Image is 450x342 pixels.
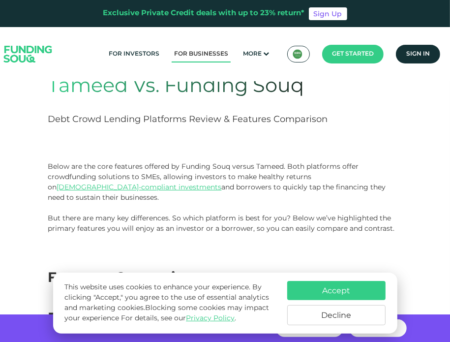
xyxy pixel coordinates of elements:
a: Privacy Policy [186,315,235,322]
div: For Investors [48,309,402,329]
a: Sign Up [309,7,347,20]
span: Features Comparison [48,272,201,285]
h2: Debt Crowd Lending Platforms Review & Features Comparison [48,114,331,126]
span: For details, see our . [121,315,236,322]
a: For Businesses [172,46,231,62]
span: Below are the core features offered by Funding Souq versus Tameed. Both platforms offer crowdfund... [48,162,386,202]
a: Sign in [396,45,440,63]
span: Get started [332,51,374,57]
span: But there are many key differences. So which platform is best for you? Below we’ve highlighted th... [48,214,395,233]
span: More [243,51,262,57]
p: This website uses cookies to enhance your experience. By clicking "Accept," you agree to the use ... [64,282,277,324]
a: [DEMOGRAPHIC_DATA]-compliant investments [57,183,222,191]
span: Sign in [406,51,430,57]
span: Blocking some cookies may impact your experience [64,305,269,322]
button: Decline [287,305,386,325]
div: Exclusive Private Credit deals with up to 23% return* [103,8,305,19]
a: For Investors [106,46,162,62]
button: Accept [287,281,386,300]
span: Invest with no hidden fees and get returns of up to [54,325,240,332]
img: SA Flag [293,49,302,59]
h1: Tameed Vs. Funding Souq [48,75,331,99]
